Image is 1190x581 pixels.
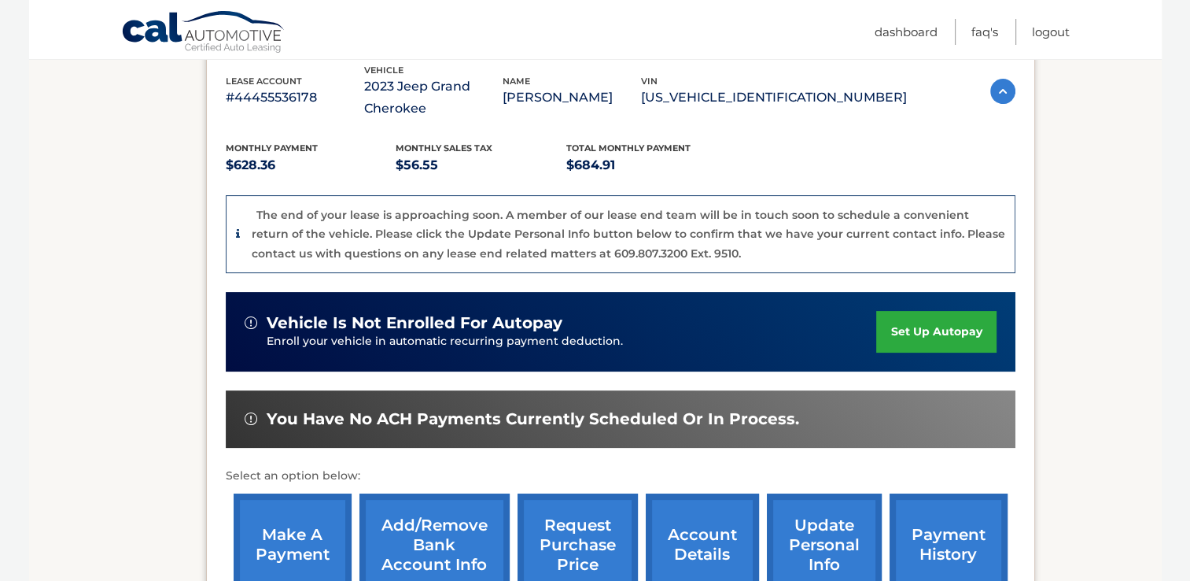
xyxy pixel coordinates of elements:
[267,333,877,350] p: Enroll your vehicle in automatic recurring payment deduction.
[245,316,257,329] img: alert-white.svg
[226,154,396,176] p: $628.36
[226,142,318,154] span: Monthly Payment
[566,142,691,154] span: Total Monthly Payment
[364,76,503,120] p: 2023 Jeep Grand Cherokee
[396,142,492,154] span: Monthly sales Tax
[267,409,799,429] span: You have no ACH payments currently scheduled or in process.
[245,413,257,425] img: alert-white.svg
[875,19,938,45] a: Dashboard
[364,65,403,76] span: vehicle
[226,76,302,87] span: lease account
[566,154,737,176] p: $684.91
[641,87,907,109] p: [US_VEHICLE_IDENTIFICATION_NUMBER]
[121,10,286,56] a: Cal Automotive
[252,208,1005,261] p: The end of your lease is approaching soon. A member of our lease end team will be in touch soon t...
[226,87,364,109] p: #44455536178
[396,154,566,176] p: $56.55
[971,19,998,45] a: FAQ's
[503,76,530,87] span: name
[226,467,1015,486] p: Select an option below:
[876,311,996,353] a: set up autopay
[990,79,1015,104] img: accordion-active.svg
[503,87,641,109] p: [PERSON_NAME]
[641,76,658,87] span: vin
[1032,19,1070,45] a: Logout
[267,313,562,333] span: vehicle is not enrolled for autopay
